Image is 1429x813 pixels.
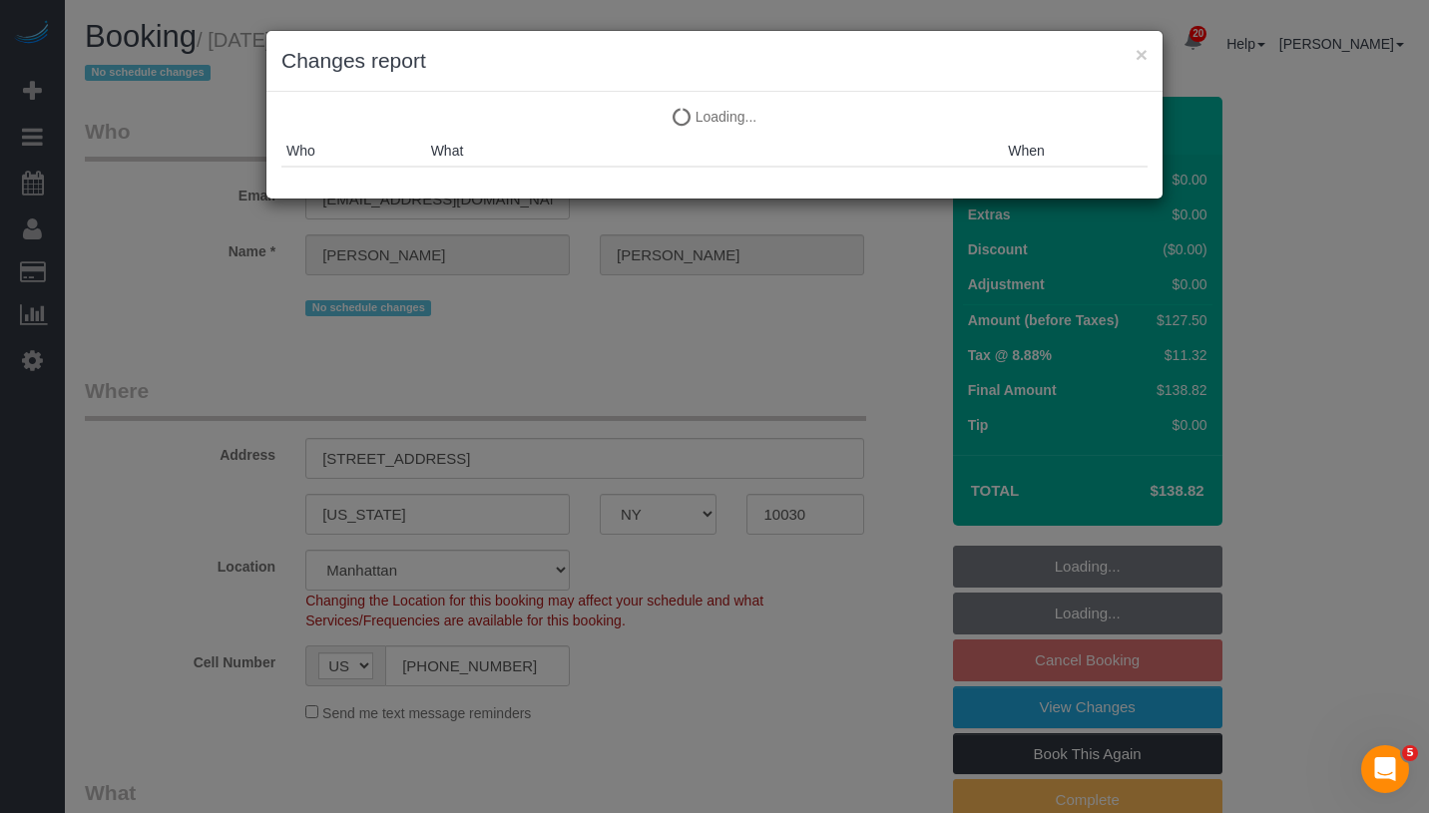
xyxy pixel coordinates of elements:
[281,46,1148,76] h3: Changes report
[1361,745,1409,793] iframe: Intercom live chat
[281,136,426,167] th: Who
[1402,745,1418,761] span: 5
[1003,136,1148,167] th: When
[266,31,1163,199] sui-modal: Changes report
[426,136,1004,167] th: What
[1136,44,1148,65] button: ×
[281,107,1148,127] p: Loading...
